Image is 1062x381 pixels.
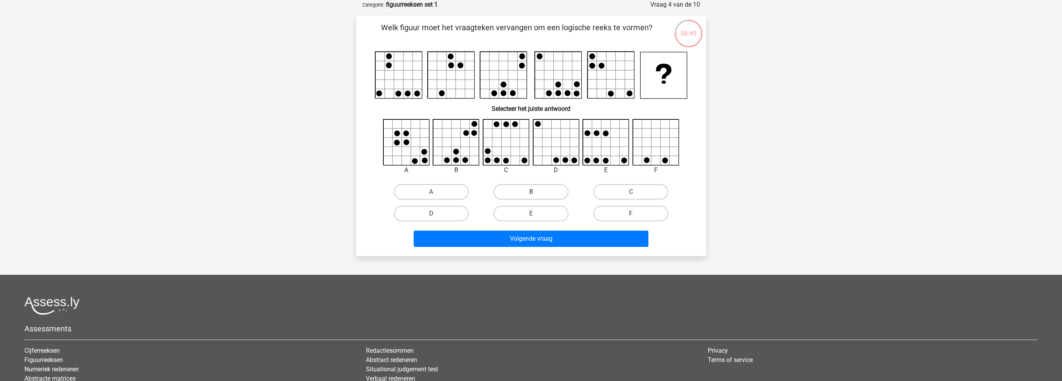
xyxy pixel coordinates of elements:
[477,166,535,175] div: C
[708,356,753,364] a: Terms of service
[414,231,648,247] button: Volgende vraag
[527,166,586,175] div: D
[593,206,668,221] label: F
[674,19,703,38] div: 06:45
[494,184,568,200] label: B
[24,347,60,354] a: Cijferreeksen
[394,184,469,200] label: A
[369,22,665,45] p: Welk figuur moet het vraagteken vervangen om een logische reeks te vormen?
[366,365,438,373] a: Situational judgement test
[24,365,79,373] a: Numeriek redeneren
[366,356,417,364] a: Abstract redeneren
[366,347,414,354] a: Redactiesommen
[377,166,436,175] div: A
[593,184,668,200] label: C
[24,324,1038,333] h5: Assessments
[494,206,568,221] label: E
[627,166,685,175] div: F
[577,166,635,175] div: E
[369,99,694,112] h6: Selecteer het juiste antwoord
[24,297,80,315] img: Assessly logo
[24,356,63,364] a: Figuurreeksen
[427,166,485,175] div: B
[386,1,438,8] strong: figuurreeksen set 1
[394,206,469,221] label: D
[708,347,728,354] a: Privacy
[362,2,385,8] small: Categorie:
